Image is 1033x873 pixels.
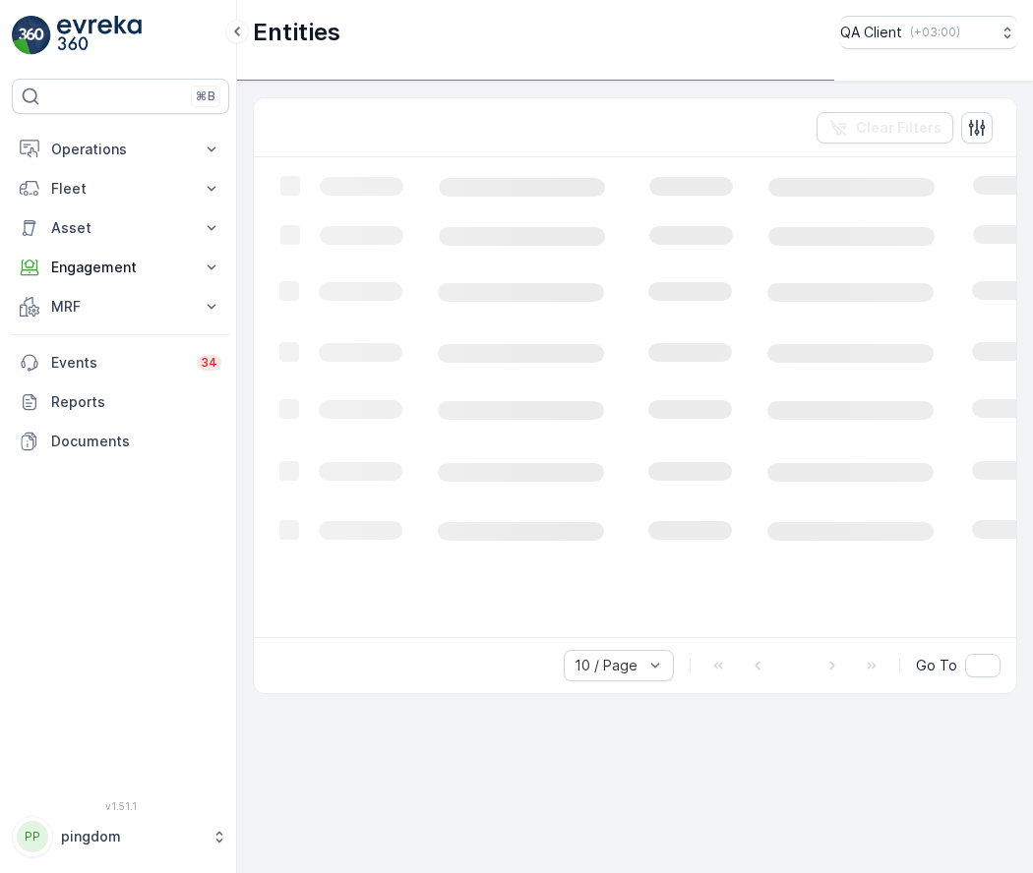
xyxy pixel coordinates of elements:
img: logo [12,16,51,55]
a: Reports [12,382,229,422]
button: Clear Filters [817,112,953,144]
span: Go To [916,656,957,675]
button: MRF [12,287,229,326]
p: pingdom [61,827,202,846]
p: Documents [51,432,221,451]
button: Operations [12,130,229,169]
div: PP [17,821,48,852]
p: QA Client [840,23,902,42]
span: v 1.51.1 [12,800,229,812]
p: Operations [51,140,190,159]
p: MRF [51,297,190,317]
button: Engagement [12,248,229,287]
p: Engagement [51,258,190,277]
p: Entities [253,17,340,48]
a: Documents [12,422,229,461]
p: Clear Filters [856,118,942,138]
button: QA Client(+03:00) [840,16,1017,49]
p: Asset [51,218,190,238]
button: Asset [12,208,229,248]
p: ⌘B [196,88,215,104]
p: ( +03:00 ) [910,25,960,40]
p: Reports [51,392,221,412]
img: logo_light-DOdMpM7g.png [57,16,142,55]
p: Events [51,353,185,373]
button: PPpingdom [12,816,229,857]
a: Events34 [12,343,229,382]
button: Fleet [12,169,229,208]
p: Fleet [51,179,190,199]
p: 34 [201,355,217,371]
